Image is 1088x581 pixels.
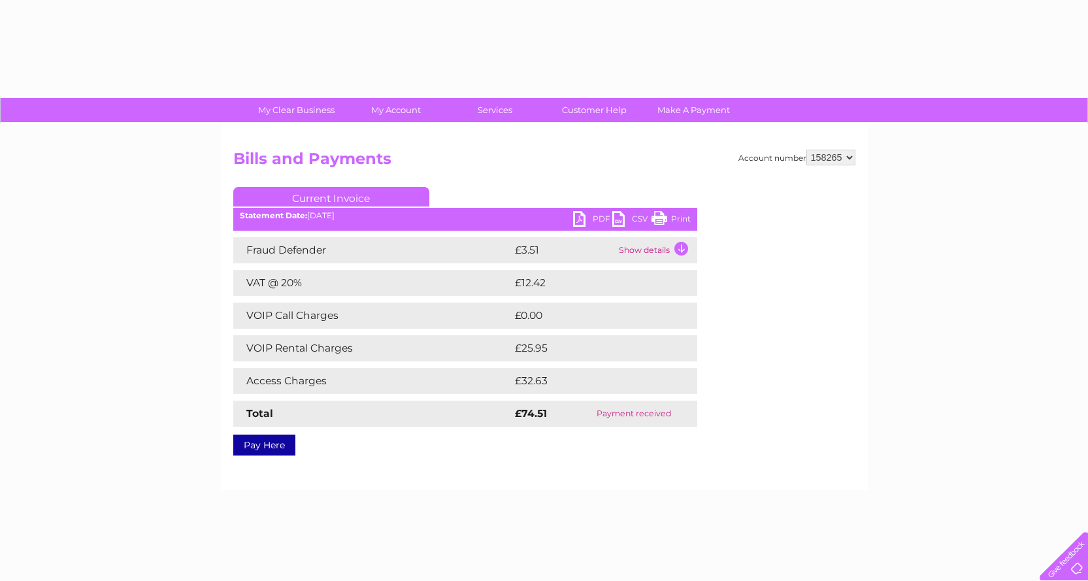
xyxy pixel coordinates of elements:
a: Pay Here [233,435,295,456]
td: £25.95 [512,335,670,361]
a: My Clear Business [242,98,350,122]
h2: Bills and Payments [233,150,855,174]
a: PDF [573,211,612,230]
a: Services [441,98,549,122]
a: Customer Help [540,98,648,122]
b: Statement Date: [240,210,307,220]
td: VOIP Call Charges [233,303,512,329]
div: [DATE] [233,211,697,220]
a: CSV [612,211,651,230]
a: Make A Payment [640,98,748,122]
td: VAT @ 20% [233,270,512,296]
td: £12.42 [512,270,670,296]
td: £3.51 [512,237,616,263]
td: Fraud Defender [233,237,512,263]
div: Account number [738,150,855,165]
a: My Account [342,98,450,122]
td: £32.63 [512,368,670,394]
td: £0.00 [512,303,667,329]
td: Payment received [571,401,697,427]
td: VOIP Rental Charges [233,335,512,361]
a: Print [651,211,691,230]
td: Show details [616,237,697,263]
strong: £74.51 [515,407,547,420]
td: Access Charges [233,368,512,394]
a: Current Invoice [233,187,429,207]
strong: Total [246,407,273,420]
